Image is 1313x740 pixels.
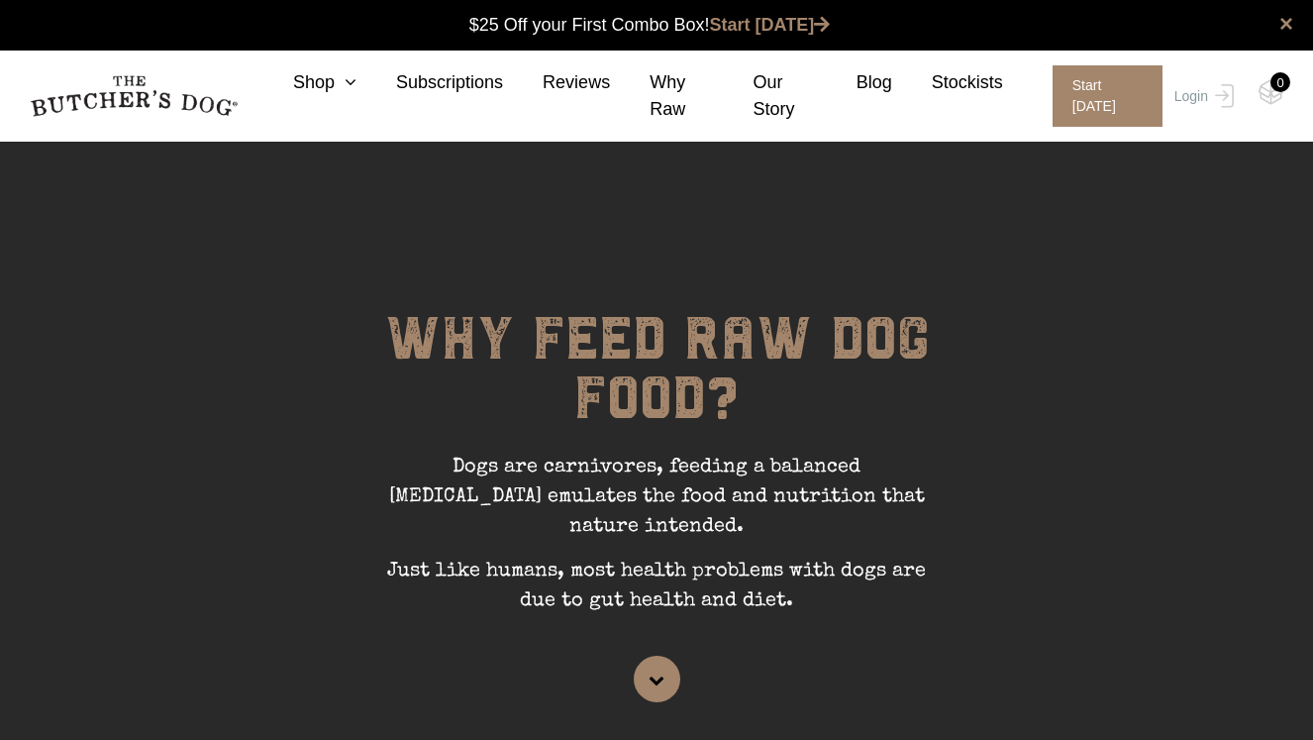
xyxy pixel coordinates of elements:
[1053,65,1162,127] span: Start [DATE]
[359,557,954,631] p: Just like humans, most health problems with dogs are due to gut health and diet.
[1279,12,1293,36] a: close
[710,15,831,35] a: Start [DATE]
[892,69,1003,96] a: Stockists
[610,69,713,123] a: Why Raw
[1169,65,1234,127] a: Login
[359,309,954,453] h1: WHY FEED RAW DOG FOOD?
[817,69,892,96] a: Blog
[1033,65,1169,127] a: Start [DATE]
[356,69,503,96] a: Subscriptions
[713,69,816,123] a: Our Story
[503,69,610,96] a: Reviews
[253,69,356,96] a: Shop
[1259,79,1283,105] img: TBD_Cart-Empty.png
[359,453,954,557] p: Dogs are carnivores, feeding a balanced [MEDICAL_DATA] emulates the food and nutrition that natur...
[1270,72,1290,92] div: 0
